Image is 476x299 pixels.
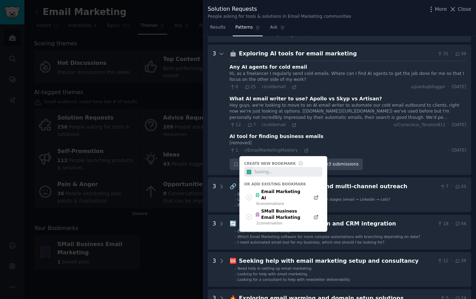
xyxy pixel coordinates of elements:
[213,49,216,170] div: 3
[239,220,435,228] div: Looking for email automation and CRM integration
[455,258,466,264] span: 39
[437,258,448,264] span: 12
[394,122,446,128] span: u/Conscious_Tension811
[235,229,236,233] div: -
[458,6,471,13] span: Close
[210,24,225,31] span: Results
[238,266,313,270] span: Need help in setting up email marketing.
[451,184,452,190] span: ·
[238,229,291,233] span: Best email automation setup
[239,182,437,191] div: Seeking tools for LinkedIn and multi-channel outreach
[247,122,256,128] span: 7
[256,221,307,225] div: 1 conversation
[258,85,259,90] span: ·
[238,203,321,207] span: Best LinkedIn Automation Tool :: BearConnect
[238,235,420,239] span: Which Email Marketing software for more complex automations with branching depending on date?
[235,234,236,239] div: -
[238,272,308,276] span: Looking for help with email marketing.
[230,50,237,57] span: 🤖
[230,220,237,227] span: 🔄
[452,84,466,90] span: [DATE]
[255,189,306,201] div: Email Marketing AI
[230,147,238,154] span: 1
[239,49,435,58] div: Exploring AI tools for email marketing
[208,14,351,20] div: People asking for tools & solutions in Email Marketing communities
[411,84,446,90] span: u/pankajblogger
[230,71,466,83] div: Hi, as a freelancer I regularly send cold emails. Where can I find AI agents to get the job done ...
[230,122,241,128] span: 12
[270,24,278,31] span: Ask
[235,277,236,282] div: -
[230,133,324,140] div: AI tool for finding business emails
[244,123,245,128] span: ·
[238,277,350,282] span: Looking for a consultant to help with newsletter deliverability
[230,84,238,90] span: 6
[452,147,466,154] span: [DATE]
[213,220,216,245] div: 3
[440,184,448,190] span: 7
[235,24,253,31] span: Patterns
[238,240,385,244] span: I need automated email tool for my business, which one should I be looking for?
[449,6,471,13] button: Close
[235,197,236,202] div: -
[213,257,216,282] div: 3
[208,5,351,14] div: Solution Requests
[230,258,237,264] span: 🆘
[448,122,450,128] span: ·
[238,197,390,201] span: Looking for a tool to track multi-channel outreach stages (email → LinkedIn → call)?
[428,6,447,13] button: More
[230,95,382,102] div: What AI email writer to use? Apollo vs Skyp vs Artisan?
[451,51,452,57] span: ·
[451,258,452,264] span: ·
[268,22,287,36] a: Ask
[230,140,466,146] div: [removed]
[244,182,322,186] div: Or add existing bookmark
[213,182,216,207] div: 3
[241,148,242,153] span: ·
[255,208,306,221] div: SMall Business Email Marketing
[435,6,447,13] span: More
[244,161,296,166] div: Create new bookmark
[230,63,307,71] div: Any AI agents for cold email
[230,102,466,121] div: Hey guys, we're looking to move to an AI email writer to automate our cold email outbound to clie...
[300,148,301,153] span: ·
[455,184,466,190] span: 20
[235,266,236,271] div: -
[235,240,236,245] div: -
[448,147,450,154] span: ·
[262,84,286,89] span: r/coldemail
[230,183,237,190] span: 🔗
[288,85,289,90] span: ·
[448,84,450,90] span: ·
[262,122,286,127] span: r/coldemail
[455,221,466,227] span: 56
[452,122,466,128] span: [DATE]
[241,85,242,90] span: ·
[437,51,448,57] span: 31
[233,22,262,36] a: Patterns
[235,271,236,276] div: -
[451,221,452,227] span: ·
[239,257,435,266] div: Seeking help with email marketing setup and consultancy
[208,22,228,36] a: Results
[288,123,289,128] span: ·
[437,221,448,227] span: 18
[235,202,236,207] div: -
[258,123,259,128] span: ·
[455,51,466,57] span: 39
[244,148,298,153] span: r/EmailMarketingMastery
[238,192,290,196] span: Best Linkedin outreach tool?
[235,192,236,197] div: -
[244,84,256,90] span: 25
[256,201,307,206] div: 0 conversation s
[301,159,362,170] a: Browse3 submissions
